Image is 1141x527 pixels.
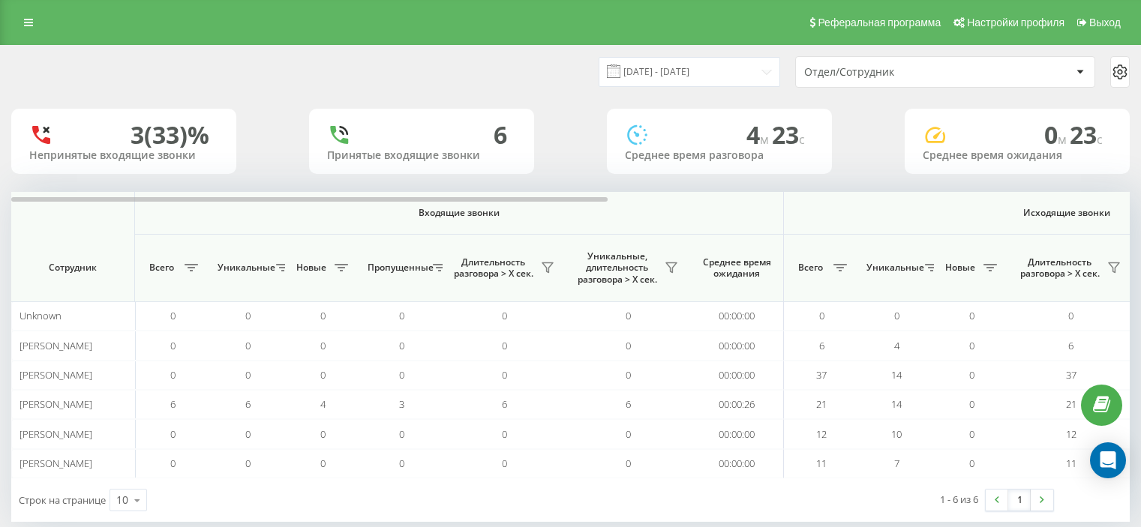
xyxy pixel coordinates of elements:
span: 0 [399,457,404,470]
td: 00:00:00 [690,331,784,360]
span: 4 [746,118,772,151]
span: м [760,131,772,148]
span: 0 [502,339,507,352]
span: 0 [626,368,631,382]
span: 0 [969,339,974,352]
span: 0 [969,427,974,441]
span: 23 [1070,118,1103,151]
span: 0 [502,427,507,441]
div: Среднее время ожидания [923,149,1112,162]
span: 0 [969,397,974,411]
span: 0 [245,339,251,352]
span: [PERSON_NAME] [20,457,92,470]
span: 0 [969,309,974,322]
span: Всего [143,262,180,274]
span: 0 [626,339,631,352]
span: 0 [502,309,507,322]
span: Выход [1089,16,1121,28]
span: м [1058,131,1070,148]
span: 0 [1068,309,1073,322]
div: Отдел/Сотрудник [804,66,983,79]
span: Всего [791,262,829,274]
span: 0 [626,427,631,441]
span: 14 [891,397,902,411]
div: Непринятые входящие звонки [29,149,218,162]
span: Пропущенные [368,262,428,274]
span: 0 [170,427,176,441]
span: 0 [969,457,974,470]
span: 0 [399,339,404,352]
span: 11 [1066,457,1076,470]
span: Уникальные [866,262,920,274]
span: 7 [894,457,899,470]
span: 0 [819,309,824,322]
span: [PERSON_NAME] [20,339,92,352]
span: Реферальная программа [818,16,941,28]
span: Строк на странице [19,493,106,507]
span: 6 [626,397,631,411]
td: 00:00:00 [690,301,784,331]
span: 0 [502,457,507,470]
span: 0 [320,427,326,441]
span: Настройки профиля [967,16,1064,28]
div: Open Intercom Messenger [1090,442,1126,478]
span: 0 [969,368,974,382]
span: 0 [170,339,176,352]
div: Среднее время разговора [625,149,814,162]
span: 0 [170,368,176,382]
span: 0 [245,368,251,382]
span: 6 [245,397,251,411]
span: 0 [502,368,507,382]
span: Среднее время ожидания [701,256,772,280]
span: 0 [894,309,899,322]
span: 0 [245,309,251,322]
span: 0 [399,368,404,382]
span: 14 [891,368,902,382]
span: Новые [293,262,330,274]
div: 10 [116,493,128,508]
td: 00:00:00 [690,449,784,478]
span: 0 [320,309,326,322]
span: Новые [941,262,979,274]
span: 12 [816,427,827,441]
div: Принятые входящие звонки [327,149,516,162]
span: 0 [320,457,326,470]
span: c [1097,131,1103,148]
span: 6 [170,397,176,411]
span: 0 [399,309,404,322]
td: 00:00:00 [690,361,784,390]
span: 6 [502,397,507,411]
span: 6 [819,339,824,352]
span: 0 [399,427,404,441]
span: 11 [816,457,827,470]
span: 3 [399,397,404,411]
span: [PERSON_NAME] [20,397,92,411]
span: Уникальные [218,262,272,274]
span: 0 [626,309,631,322]
span: Уникальные, длительность разговора > Х сек. [574,250,660,286]
span: 6 [1068,339,1073,352]
div: 6 [494,121,507,149]
span: 23 [772,118,805,151]
span: 21 [1066,397,1076,411]
span: 4 [894,339,899,352]
td: 00:00:26 [690,390,784,419]
td: 00:00:00 [690,419,784,448]
span: 0 [170,457,176,470]
span: 21 [816,397,827,411]
span: 0 [245,457,251,470]
span: Входящие звонки [174,207,744,219]
span: 12 [1066,427,1076,441]
span: 37 [1066,368,1076,382]
span: 0 [320,339,326,352]
span: 0 [245,427,251,441]
span: c [799,131,805,148]
span: [PERSON_NAME] [20,427,92,441]
span: Длительность разговора > Х сек. [450,256,536,280]
div: 1 - 6 из 6 [940,492,978,507]
div: 3 (33)% [131,121,209,149]
span: 0 [170,309,176,322]
span: 0 [626,457,631,470]
span: 37 [816,368,827,382]
span: 10 [891,427,902,441]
